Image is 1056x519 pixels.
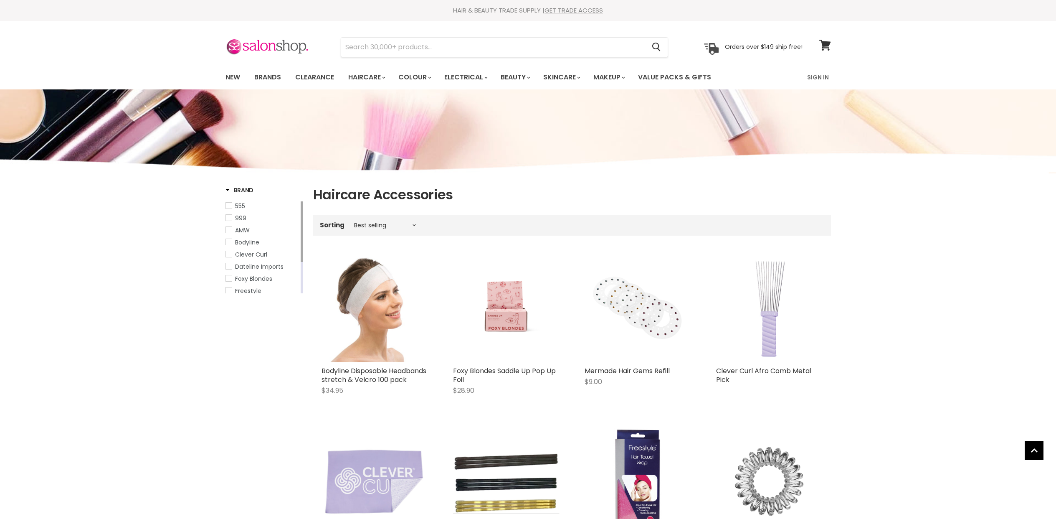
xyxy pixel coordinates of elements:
[235,214,246,222] span: 999
[235,226,250,234] span: AMW
[219,69,246,86] a: New
[289,69,340,86] a: Clearance
[313,186,831,204] h1: Haircare Accessories
[225,238,299,247] a: Bodyline
[342,69,390,86] a: Haircare
[544,6,603,15] a: GET TRADE ACCESS
[225,274,299,283] a: Foxy Blondes
[225,214,299,223] a: 999
[322,366,426,384] a: Bodyline Disposable Headbands stretch & Velcro 100 pack
[802,69,834,86] a: Sign In
[322,256,428,362] a: Bodyline Disposable Headbands stretch & Velcro 100 pack
[585,366,670,376] a: Mermade Hair Gems Refill
[585,256,691,362] img: Mermade Hair Gems Refill
[646,38,668,57] button: Search
[585,377,602,387] span: $9.00
[225,201,299,211] a: 555
[392,69,436,86] a: Colour
[320,221,344,229] label: Sorting
[494,69,535,86] a: Beauty
[219,65,760,89] ul: Main menu
[248,69,287,86] a: Brands
[322,386,343,395] span: $34.95
[716,256,823,362] a: Clever Curl Afro Comb Metal Pick
[537,69,585,86] a: Skincare
[453,386,474,395] span: $28.90
[587,69,630,86] a: Makeup
[438,69,493,86] a: Electrical
[466,256,546,362] img: Foxy Blondes Saddle Up Pop Up Foil
[235,238,259,247] span: Bodyline
[215,6,841,15] div: HAIR & BEAUTY TRADE SUPPLY |
[225,226,299,235] a: AMW
[716,366,811,384] a: Clever Curl Afro Comb Metal Pick
[632,69,717,86] a: Value Packs & Gifts
[341,38,646,57] input: Search
[453,366,556,384] a: Foxy Blondes Saddle Up Pop Up Foil
[453,256,560,362] a: Foxy Blondes Saddle Up Pop Up Foil
[235,262,284,271] span: Dateline Imports
[235,202,245,210] span: 555
[225,250,299,259] a: Clever Curl
[341,37,668,57] form: Product
[225,262,299,271] a: Dateline Imports
[225,186,254,194] h3: Brand
[235,287,261,295] span: Freestyle
[235,250,267,259] span: Clever Curl
[225,286,299,295] a: Freestyle
[725,43,803,51] p: Orders over $149 ship free!
[235,275,272,283] span: Foxy Blondes
[215,65,841,89] nav: Main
